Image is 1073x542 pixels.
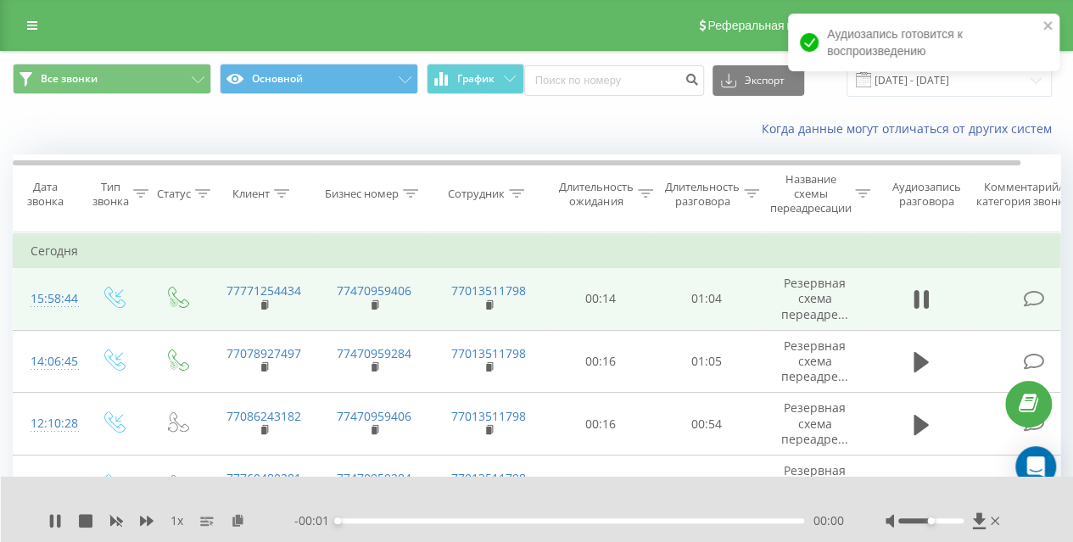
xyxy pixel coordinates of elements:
[92,180,129,209] div: Тип звонка
[654,455,760,517] td: 00:47
[337,282,411,299] a: 77470959406
[14,180,76,209] div: Дата звонка
[1015,446,1056,487] div: Open Intercom Messenger
[457,73,495,85] span: График
[451,408,526,424] a: 77013511798
[451,470,526,486] a: 77013511798
[781,338,848,384] span: Резервная схема переадре...
[226,282,301,299] a: 77771254434
[548,393,654,455] td: 00:16
[769,172,851,215] div: Название схемы переадресации
[559,180,634,209] div: Длительность ожидания
[232,187,270,201] div: Клиент
[226,345,301,361] a: 77078927497
[885,180,967,209] div: Аудиозапись разговора
[157,187,191,201] div: Статус
[451,345,526,361] a: 77013511798
[427,64,524,94] button: График
[31,345,64,378] div: 14:06:45
[524,65,704,96] input: Поиск по номеру
[1042,19,1054,35] button: close
[928,517,935,524] div: Accessibility label
[813,512,843,529] span: 00:00
[781,462,848,509] span: Резервная схема переадре...
[31,282,64,316] div: 15:58:44
[654,393,760,455] td: 00:54
[762,120,1060,137] a: Когда данные могут отличаться от других систем
[41,72,98,86] span: Все звонки
[31,470,64,503] div: 11:33:54
[548,330,654,393] td: 00:16
[226,408,301,424] a: 77086243182
[170,512,183,529] span: 1 x
[548,268,654,331] td: 00:14
[448,187,505,201] div: Сотрудник
[226,470,301,486] a: 77760480281
[325,187,399,201] div: Бизнес номер
[294,512,338,529] span: - 00:01
[451,282,526,299] a: 77013511798
[665,180,740,209] div: Длительность разговора
[713,65,804,96] button: Экспорт
[707,19,847,32] span: Реферальная программа
[334,517,341,524] div: Accessibility label
[31,407,64,440] div: 12:10:28
[337,470,411,486] a: 77470959284
[654,268,760,331] td: 01:04
[337,345,411,361] a: 77470959284
[220,64,418,94] button: Основной
[788,14,1059,71] div: Аудиозапись готовится к воспроизведению
[781,400,848,446] span: Резервная схема переадре...
[781,275,848,321] span: Резервная схема переадре...
[13,64,211,94] button: Все звонки
[548,455,654,517] td: 00:19
[337,408,411,424] a: 77470959406
[974,180,1073,209] div: Комментарий/категория звонка
[654,330,760,393] td: 01:05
